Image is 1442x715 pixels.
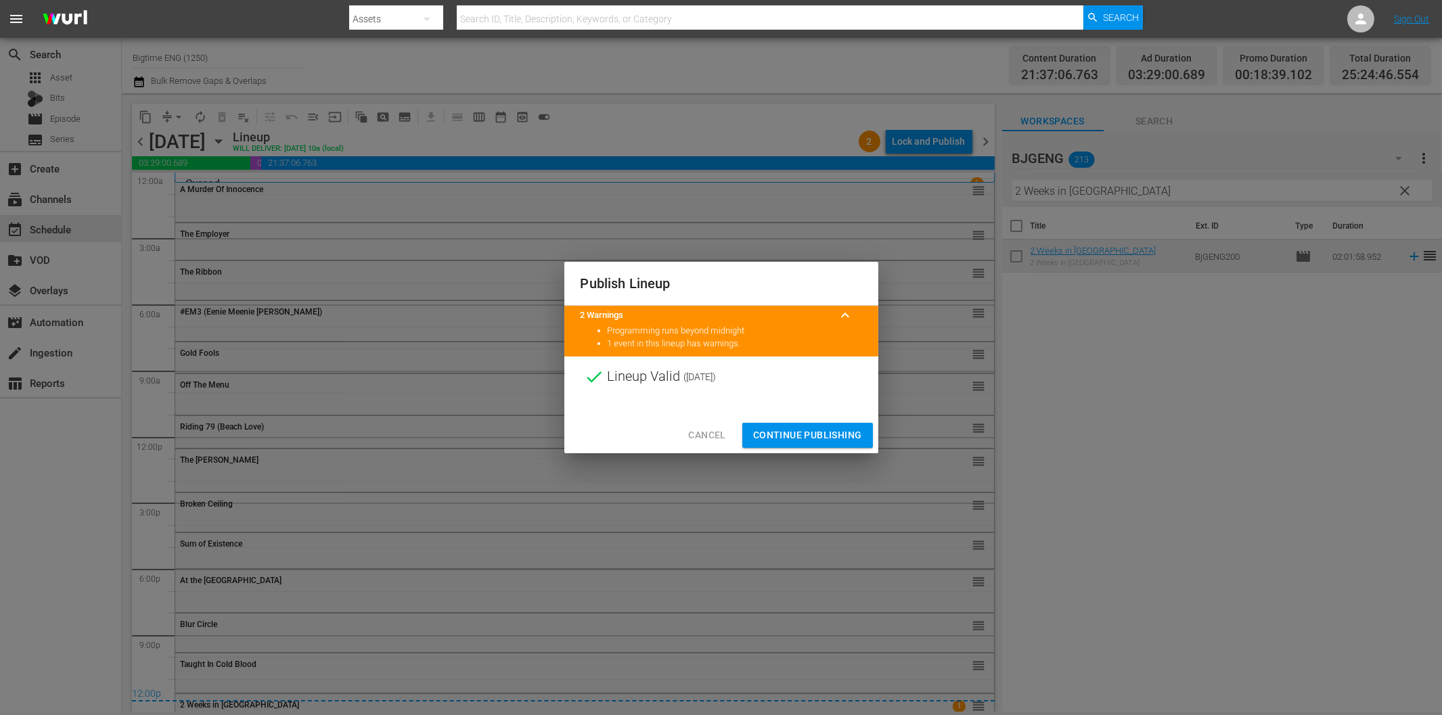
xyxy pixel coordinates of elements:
[581,309,830,322] title: 2 Warnings
[688,427,725,444] span: Cancel
[1103,5,1139,30] span: Search
[684,367,717,387] span: ( [DATE] )
[1394,14,1429,24] a: Sign Out
[838,307,854,323] span: keyboard_arrow_up
[8,11,24,27] span: menu
[677,423,736,448] button: Cancel
[830,299,862,331] button: keyboard_arrow_up
[608,338,862,350] li: 1 event in this lineup has warnings.
[742,423,873,448] button: Continue Publishing
[608,325,862,338] li: Programming runs beyond midnight
[564,356,878,397] div: Lineup Valid
[753,427,862,444] span: Continue Publishing
[32,3,97,35] img: ans4CAIJ8jUAAAAAAAAAAAAAAAAAAAAAAAAgQb4GAAAAAAAAAAAAAAAAAAAAAAAAJMjXAAAAAAAAAAAAAAAAAAAAAAAAgAT5G...
[581,273,862,294] h2: Publish Lineup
